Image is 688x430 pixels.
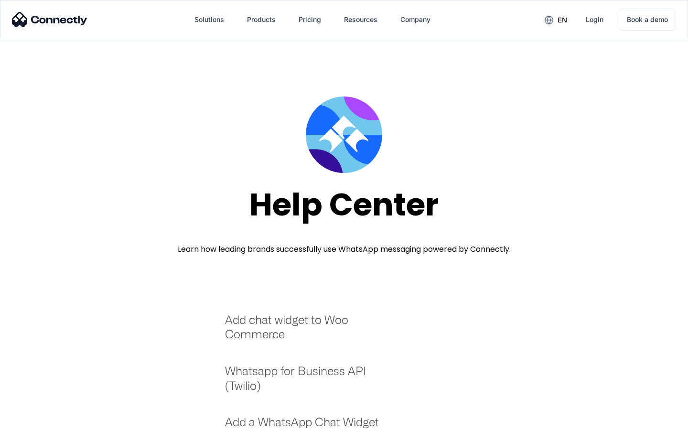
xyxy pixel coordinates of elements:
[194,13,224,26] div: Solutions
[225,312,392,351] a: Add chat widget to Woo Commerce
[299,13,321,26] div: Pricing
[291,8,329,31] a: Pricing
[558,13,567,27] div: en
[393,8,438,31] div: Company
[537,12,574,27] div: en
[178,244,511,255] div: Learn how leading brands successfully use WhatsApp messaging powered by Connectly.
[239,8,283,31] div: Products
[247,13,276,26] div: Products
[400,13,430,26] div: Company
[336,8,385,31] div: Resources
[12,12,87,27] img: Connectly Logo
[187,8,232,31] div: Solutions
[10,413,57,427] aside: Language selected: English
[19,413,57,427] ul: Language list
[225,364,392,402] a: Whatsapp for Business API (Twilio)
[578,8,611,31] a: Login
[249,187,439,222] div: Help Center
[586,13,603,26] div: Login
[344,13,377,26] div: Resources
[619,9,676,31] a: Book a demo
